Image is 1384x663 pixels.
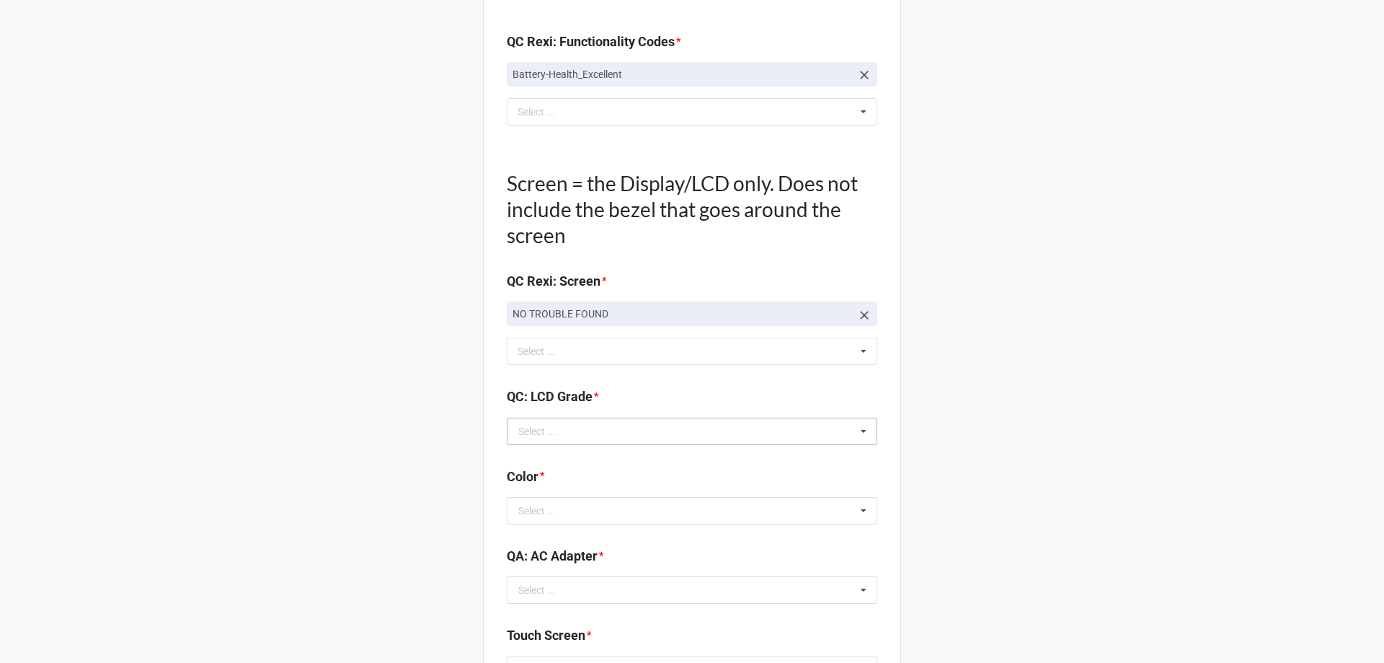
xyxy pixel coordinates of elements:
[507,170,877,248] h1: Screen = the Display/LCD only. Does not include the bezel that goes around the screen
[513,307,851,321] p: NO TROUBLE FOUND
[507,271,600,291] label: QC Rexi: Screen
[518,585,556,595] div: Select ...
[507,625,585,646] label: Touch Screen
[518,426,556,436] div: Select ...
[513,67,851,82] p: Battery-Health_Excellent
[514,103,576,120] div: Select ...
[514,343,576,360] div: Select ...
[507,546,598,566] label: QA: AC Adapter
[507,467,538,487] label: Color
[518,506,556,516] div: Select ...
[507,32,675,52] label: QC Rexi: Functionality Codes
[507,387,593,407] label: QC: LCD Grade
